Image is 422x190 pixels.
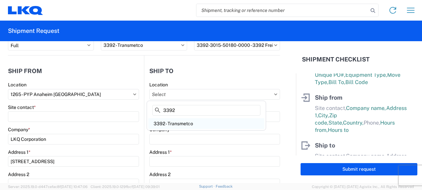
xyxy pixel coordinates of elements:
[328,127,349,133] span: Hours to
[8,104,36,110] label: Site contact
[8,127,30,133] label: Company
[149,68,174,74] h2: Ship to
[346,153,386,159] span: Company name,
[315,153,346,159] span: Site contact,
[328,79,345,85] span: Bill To,
[194,40,280,50] input: Select
[101,40,187,50] input: Select
[328,120,343,126] span: State,
[8,82,27,88] label: Location
[8,185,88,189] span: Server: 2025.19.0-d447cefac8f
[196,4,368,17] input: Shipment, tracking or reference number
[149,82,168,88] label: Location
[318,112,329,119] span: City,
[8,149,31,155] label: Address 1
[149,89,280,100] input: Select
[199,184,216,188] a: Support
[343,120,364,126] span: Country,
[8,89,139,100] input: Select
[8,171,29,177] label: Address 2
[148,118,264,129] div: 3392 - Transmetco
[346,105,386,111] span: Company name,
[216,184,233,188] a: Feedback
[315,72,345,78] span: Unique PO#,
[315,105,346,111] span: Site contact,
[8,27,59,35] h2: Shipment Request
[302,55,370,63] h2: Shipment Checklist
[61,185,88,189] span: [DATE] 10:47:06
[149,171,171,177] label: Address 2
[312,184,414,190] span: Copyright © [DATE]-[DATE] Agistix Inc., All Rights Reserved
[315,94,342,101] span: Ship from
[8,68,42,74] h2: Ship from
[91,185,160,189] span: Client: 2025.19.0-129fbcf
[301,163,417,175] button: Submit request
[345,72,387,78] span: Equipment Type,
[149,149,172,155] label: Address 1
[345,79,368,85] span: Bill Code
[315,142,335,149] span: Ship to
[133,185,160,189] span: [DATE] 09:39:01
[364,120,380,126] span: Phone,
